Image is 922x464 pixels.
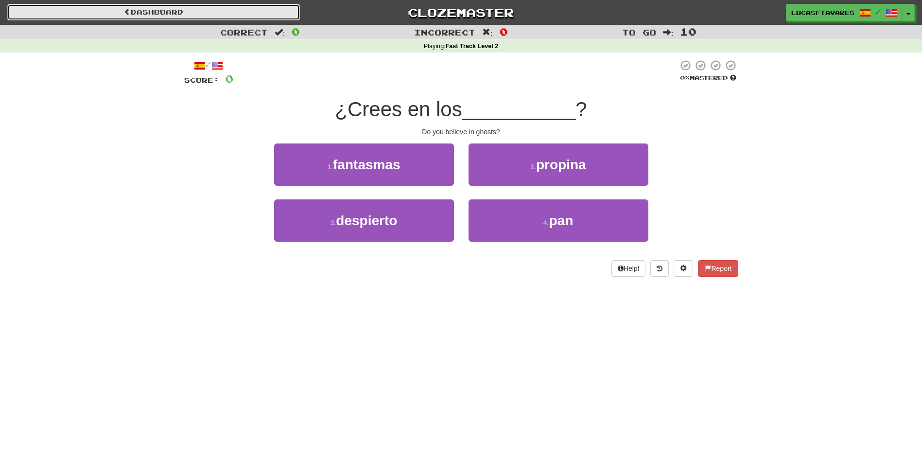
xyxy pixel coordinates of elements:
[543,219,549,227] small: 4 .
[331,219,336,227] small: 3 .
[327,163,333,171] small: 1 .
[462,98,576,121] span: __________
[650,260,669,277] button: Round history (alt+y)
[184,127,738,137] div: Do you believe in ghosts?
[184,76,219,84] span: Score:
[536,157,586,172] span: propina
[336,213,397,228] span: despierto
[335,98,462,121] span: ¿Crees en los
[680,74,690,82] span: 0 %
[184,59,233,71] div: /
[220,27,268,37] span: Correct
[786,4,903,21] a: LucasFTavares /
[482,28,493,36] span: :
[469,199,648,242] button: 4.pan
[333,157,400,172] span: fantasmas
[292,26,300,37] span: 0
[698,260,738,277] button: Report
[876,8,881,15] span: /
[791,8,854,17] span: LucasFTavares
[530,163,536,171] small: 2 .
[7,4,300,20] a: Dashboard
[575,98,587,121] span: ?
[680,26,696,37] span: 10
[469,143,648,186] button: 2.propina
[225,72,233,85] span: 0
[274,143,454,186] button: 1.fantasmas
[622,27,656,37] span: To go
[549,213,573,228] span: pan
[275,28,285,36] span: :
[314,4,607,21] a: Clozemaster
[663,28,674,36] span: :
[414,27,475,37] span: Incorrect
[274,199,454,242] button: 3.despierto
[500,26,508,37] span: 0
[611,260,646,277] button: Help!
[678,74,738,83] div: Mastered
[446,43,499,50] strong: Fast Track Level 2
